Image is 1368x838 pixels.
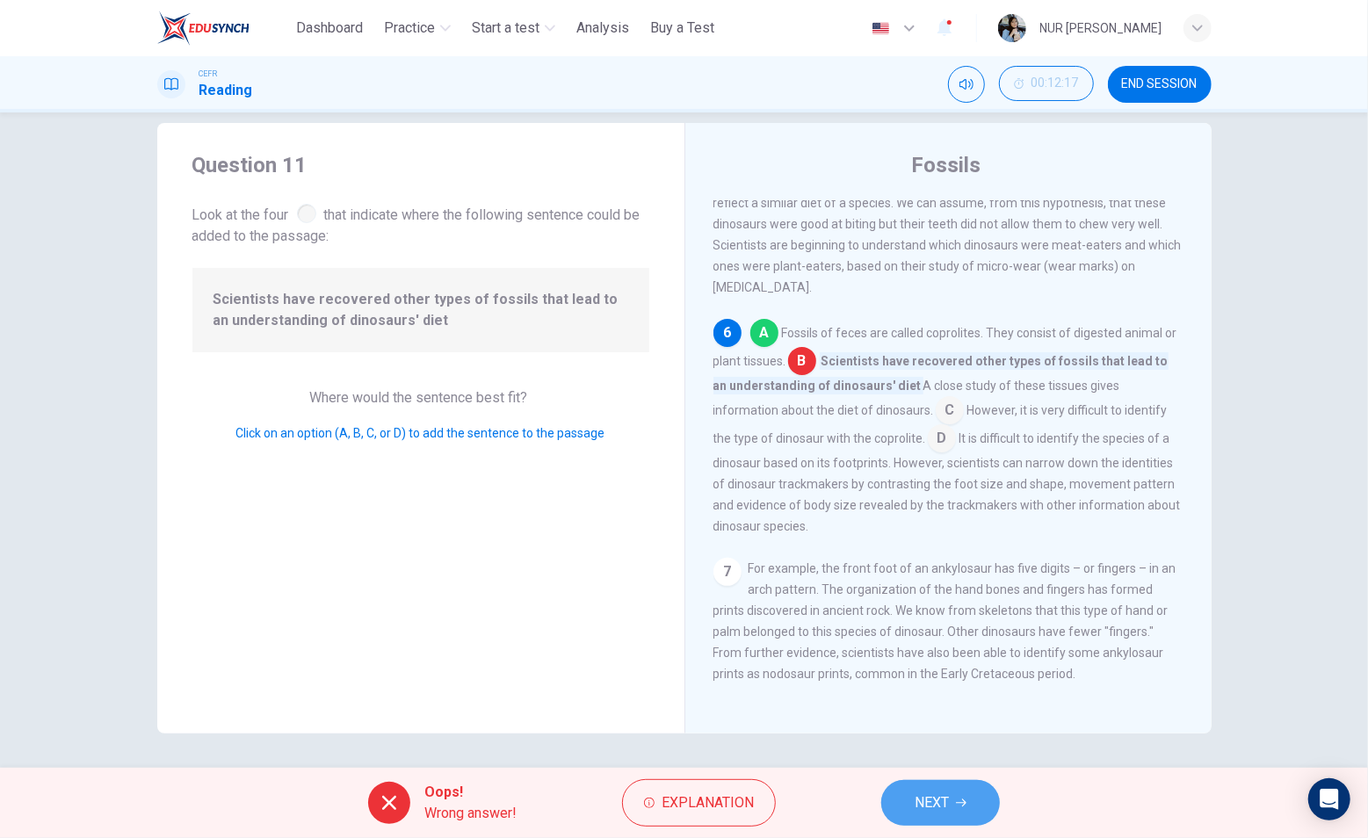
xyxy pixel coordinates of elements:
[192,151,649,179] h4: Question 11
[310,389,532,406] span: Where would the sentence best fit?
[948,66,985,103] div: Mute
[643,12,721,44] button: Buy a Test
[424,782,517,803] span: Oops!
[750,319,778,347] span: A
[999,66,1094,101] button: 00:12:17
[1040,18,1162,39] div: NUR [PERSON_NAME]
[713,319,742,347] div: 6
[1031,76,1079,90] span: 00:12:17
[998,14,1026,42] img: Profile picture
[713,558,742,586] div: 7
[214,289,628,331] span: Scientists have recovered other types of fossils that lead to an understanding of dinosaurs' diet
[199,80,253,101] h1: Reading
[622,779,776,827] button: Explanation
[377,12,458,44] button: Practice
[911,151,981,179] h4: Fossils
[465,12,562,44] button: Start a test
[650,18,714,39] span: Buy a Test
[713,431,1181,533] span: It is difficult to identify the species of a dinosaur based on its footprints. However, scientist...
[289,12,370,44] button: Dashboard
[472,18,539,39] span: Start a test
[662,791,754,815] span: Explanation
[788,347,816,375] span: B
[928,424,956,452] span: D
[870,22,892,35] img: en
[1108,66,1212,103] button: END SESSION
[424,803,517,824] span: Wrong answer!
[915,791,949,815] span: NEXT
[713,352,1169,394] span: Scientists have recovered other types of fossils that lead to an understanding of dinosaurs' diet
[157,11,250,46] img: ELTC logo
[999,66,1094,103] div: Hide
[192,200,649,247] span: Look at the four that indicate where the following sentence could be added to the passage:
[1122,77,1198,91] span: END SESSION
[713,561,1176,681] span: For example, the front foot of an ankylosaur has five digits – or fingers – in an arch pattern. T...
[881,780,1000,826] button: NEXT
[576,18,629,39] span: Analysis
[157,11,290,46] a: ELTC logo
[296,18,363,39] span: Dashboard
[1308,778,1350,820] div: Open Intercom Messenger
[569,12,636,44] button: Analysis
[384,18,435,39] span: Practice
[936,396,964,424] span: C
[199,68,218,80] span: CEFR
[236,426,605,440] span: Click on an option (A, B, C, or D) to add the sentence to the passage
[713,326,1177,368] span: Fossils of feces are called coprolites. They consist of digested animal or plant tissues.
